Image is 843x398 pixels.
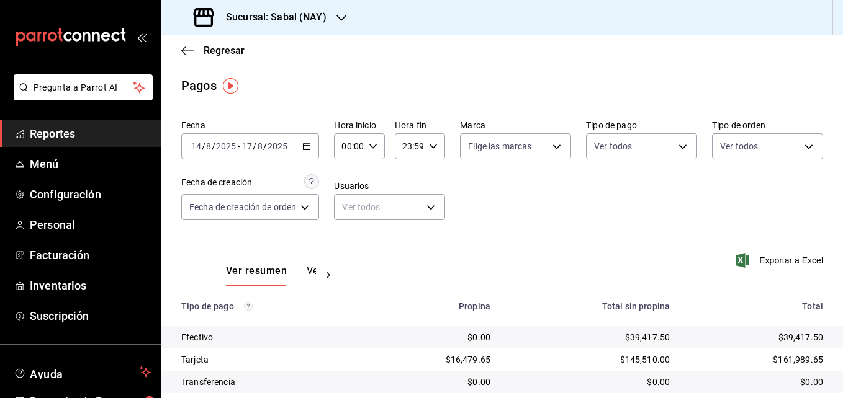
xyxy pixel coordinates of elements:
[30,277,151,294] span: Inventarios
[181,301,358,311] div: Tipo de pago
[181,376,358,388] div: Transferencia
[510,301,670,311] div: Total sin propina
[30,186,151,203] span: Configuración
[690,301,823,311] div: Total
[238,141,240,151] span: -
[334,182,445,190] label: Usuarios
[226,265,316,286] div: navigation tabs
[378,301,490,311] div: Propina
[586,121,697,130] label: Tipo de pago
[253,141,256,151] span: /
[30,216,151,233] span: Personal
[34,81,133,94] span: Pregunta a Parrot AI
[510,353,670,366] div: $145,510.00
[690,353,823,366] div: $161,989.65
[690,331,823,343] div: $39,417.50
[468,140,531,153] span: Elige las marcas
[510,376,670,388] div: $0.00
[226,265,287,286] button: Ver resumen
[212,141,215,151] span: /
[189,201,296,213] span: Fecha de creación de orden
[181,353,358,366] div: Tarjeta
[204,45,245,56] span: Regresar
[378,376,490,388] div: $0.00
[263,141,267,151] span: /
[181,331,358,343] div: Efectivo
[191,141,202,151] input: --
[241,141,253,151] input: --
[712,121,823,130] label: Tipo de orden
[9,90,153,103] a: Pregunta a Parrot AI
[202,141,205,151] span: /
[181,121,319,130] label: Fecha
[395,121,445,130] label: Hora fin
[334,121,384,130] label: Hora inicio
[334,194,445,220] div: Ver todos
[205,141,212,151] input: --
[14,74,153,100] button: Pregunta a Parrot AI
[181,176,252,189] div: Fecha de creación
[378,331,490,343] div: $0.00
[215,141,237,151] input: ----
[30,156,151,172] span: Menú
[257,141,263,151] input: --
[30,247,151,263] span: Facturación
[30,307,151,324] span: Suscripción
[738,253,823,268] button: Exportar a Excel
[30,125,151,142] span: Reportes
[137,32,147,42] button: open_drawer_menu
[181,45,245,56] button: Regresar
[510,331,670,343] div: $39,417.50
[720,140,758,153] span: Ver todos
[378,353,490,366] div: $16,479.65
[307,265,353,286] button: Ver pagos
[267,141,288,151] input: ----
[181,76,217,95] div: Pagos
[460,121,571,130] label: Marca
[30,365,135,379] span: Ayuda
[594,140,632,153] span: Ver todos
[244,302,253,311] svg: Los pagos realizados con Pay y otras terminales son montos brutos.
[690,376,823,388] div: $0.00
[223,78,238,94] img: Tooltip marker
[216,10,327,25] h3: Sucursal: Sabal (NAY)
